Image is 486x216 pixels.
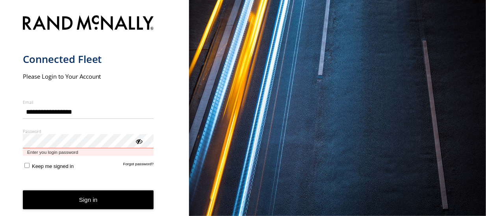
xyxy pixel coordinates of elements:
span: Enter you login password [23,148,154,156]
label: Email [23,99,154,105]
button: Sign in [23,190,154,210]
input: Keep me signed in [24,163,30,168]
div: ViewPassword [135,137,143,145]
h1: Connected Fleet [23,53,154,66]
a: Forgot password? [123,162,154,169]
span: Keep me signed in [32,163,74,169]
img: Rand McNally [23,14,154,34]
h2: Please Login to Your Account [23,72,154,80]
label: Password [23,128,154,134]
